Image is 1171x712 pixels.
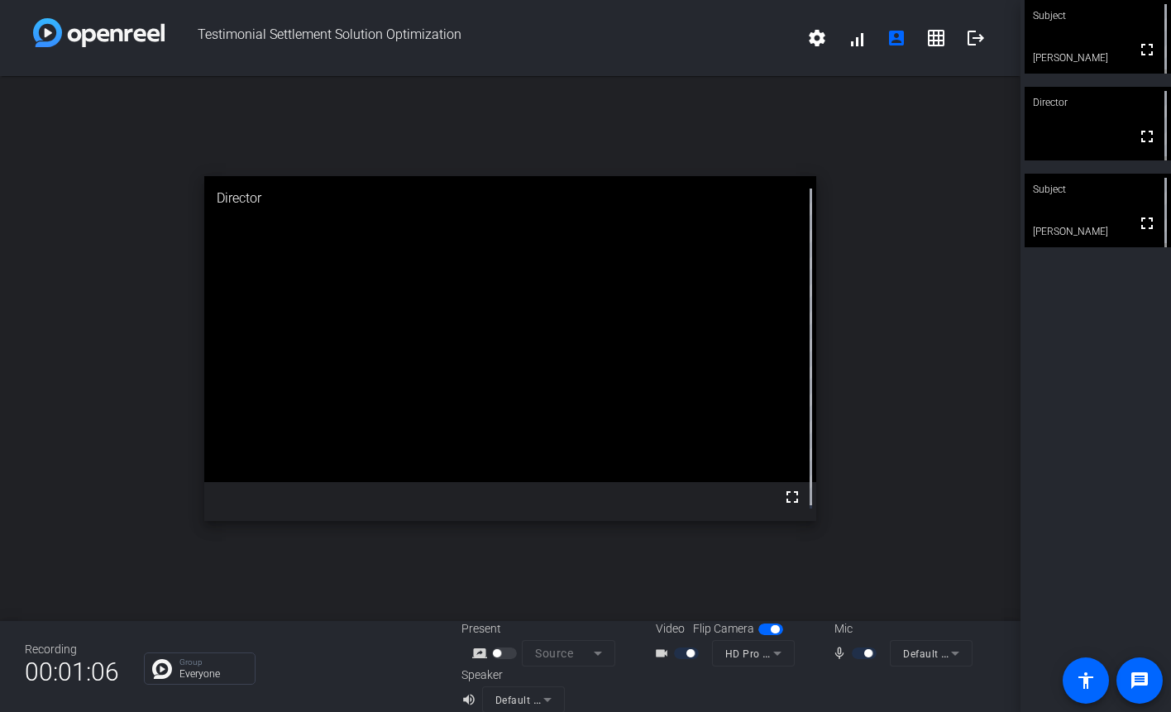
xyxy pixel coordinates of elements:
div: Director [1025,87,1171,118]
div: Recording [25,641,119,658]
div: Present [461,620,627,638]
p: Group [179,658,246,667]
mat-icon: grid_on [926,28,946,48]
div: Director [204,176,816,221]
div: Mic [818,620,983,638]
span: 00:01:06 [25,652,119,692]
mat-icon: videocam_outline [654,643,674,663]
mat-icon: logout [966,28,986,48]
mat-icon: settings [807,28,827,48]
mat-icon: mic_none [832,643,852,663]
mat-icon: volume_up [461,690,481,710]
div: Subject [1025,174,1171,205]
img: Chat Icon [152,659,172,679]
button: signal_cellular_alt [837,18,877,58]
mat-icon: accessibility [1076,671,1096,690]
span: Video [656,620,685,638]
mat-icon: screen_share_outline [472,643,492,663]
mat-icon: fullscreen [1137,40,1157,60]
mat-icon: fullscreen [782,487,802,507]
mat-icon: message [1130,671,1149,690]
mat-icon: account_box [887,28,906,48]
p: Everyone [179,669,246,679]
img: white-gradient.svg [33,18,165,47]
span: Flip Camera [693,620,754,638]
mat-icon: fullscreen [1137,213,1157,233]
div: Speaker [461,667,561,684]
span: Testimonial Settlement Solution Optimization [165,18,797,58]
mat-icon: fullscreen [1137,127,1157,146]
